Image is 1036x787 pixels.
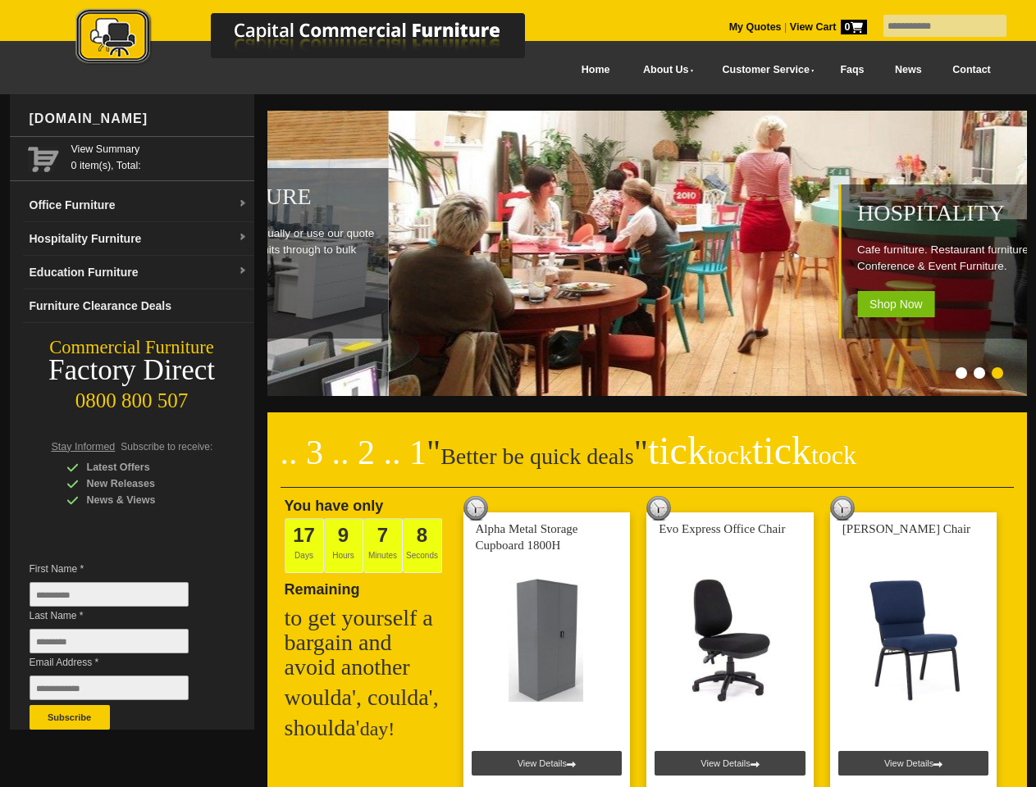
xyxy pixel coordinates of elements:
span: day! [360,718,395,739]
span: tock [811,440,856,470]
li: Page dot 1 [956,367,967,379]
a: Customer Service [704,52,824,89]
img: dropdown [238,199,248,209]
img: tick tock deal clock [646,496,671,521]
span: Minutes [363,518,403,573]
img: tick tock deal clock [830,496,855,521]
span: " [427,434,440,471]
span: Days [285,518,324,573]
span: Email Address * [30,654,213,671]
a: Contact [937,52,1006,89]
span: Seconds [403,518,442,573]
span: Hours [324,518,363,573]
div: News & Views [66,492,222,508]
p: Buy individually or use our quote builder for discounts on multiple units through to bulk office ... [98,225,380,275]
h2: woulda', coulda', [285,685,449,710]
span: 0 item(s), Total: [71,141,248,171]
span: Subscribe to receive: [121,441,212,453]
div: [DOMAIN_NAME] [23,94,254,143]
span: " [634,434,856,471]
span: 8 [417,524,427,546]
button: Subscribe [30,705,110,730]
img: tick tock deal clock [463,496,488,521]
div: New Releases [66,475,222,492]
a: View Cart0 [787,21,866,33]
input: First Name * [30,582,189,607]
span: You have only [285,498,384,514]
div: Factory Direct [10,359,254,382]
input: Email Address * [30,676,189,700]
span: Stay Informed [52,441,116,453]
li: Page dot 2 [974,367,985,379]
span: Last Name * [30,607,213,624]
a: My Quotes [729,21,782,33]
a: Office Furnituredropdown [23,189,254,222]
a: Capital Commercial Furniture Logo [30,8,605,73]
strong: View Cart [790,21,867,33]
span: First Name * [30,561,213,577]
a: About Us [625,52,704,89]
img: dropdown [238,233,248,243]
h1: Office Furniture [98,184,380,209]
span: Remaining [285,575,360,598]
img: Capital Commercial Furniture Logo [30,8,605,68]
h2: to get yourself a bargain and avoid another [285,606,449,680]
a: View Summary [71,141,248,157]
span: .. 3 .. 2 .. 1 [281,434,427,471]
div: 0800 800 507 [10,381,254,412]
div: Commercial Furniture [10,336,254,359]
input: Last Name * [30,629,189,653]
span: tick tick [648,429,856,472]
li: Page dot 3 [992,367,1003,379]
span: 7 [377,524,388,546]
div: Latest Offers [66,459,222,475]
span: tock [707,440,752,470]
h2: Better be quick deals [281,439,1014,488]
span: Shop Now [857,291,935,317]
a: Hospitality Furnituredropdown [23,222,254,256]
a: Education Furnituredropdown [23,256,254,289]
h2: shoulda' [285,716,449,741]
a: News [879,52,937,89]
span: 0 [841,20,867,34]
a: Faqs [825,52,880,89]
span: 17 [293,524,315,546]
a: Furniture Clearance Deals [23,289,254,323]
span: 9 [338,524,349,546]
img: dropdown [238,266,248,276]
